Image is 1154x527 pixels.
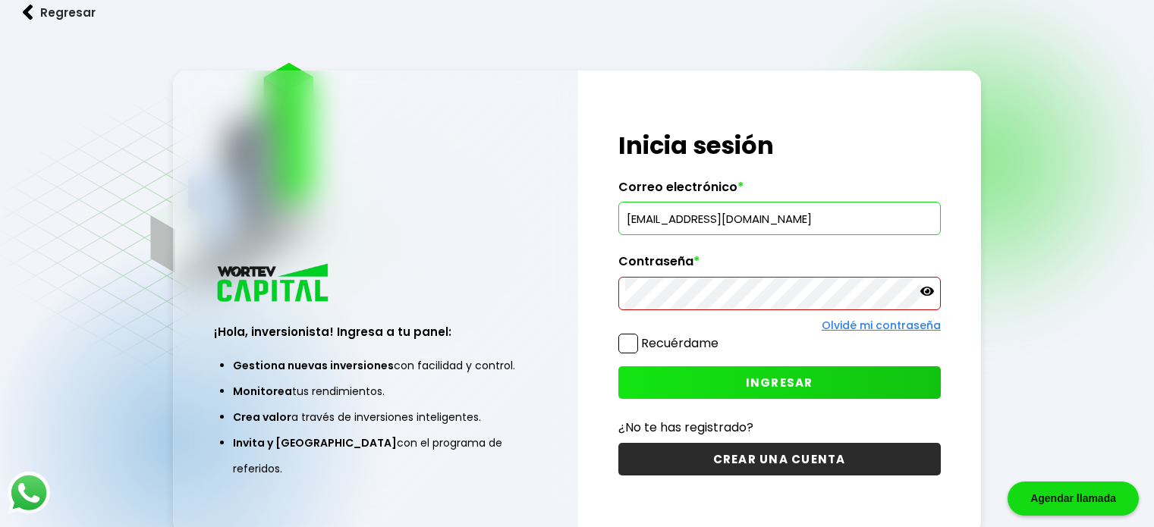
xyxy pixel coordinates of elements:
label: Correo electrónico [618,180,941,202]
input: hola@wortev.capital [625,202,934,234]
span: Gestiona nuevas inversiones [233,358,394,373]
span: Invita y [GEOGRAPHIC_DATA] [233,435,397,450]
li: con facilidad y control. [233,353,517,378]
li: con el programa de referidos. [233,430,517,482]
img: logo_wortev_capital [214,262,334,306]
li: a través de inversiones inteligentes. [233,404,517,430]
label: Contraseña [618,254,941,277]
a: Olvidé mi contraseña [822,318,941,333]
img: logos_whatsapp-icon.242b2217.svg [8,472,50,514]
li: tus rendimientos. [233,378,517,404]
p: ¿No te has registrado? [618,418,941,437]
span: INGRESAR [746,375,813,391]
h3: ¡Hola, inversionista! Ingresa a tu panel: [214,323,536,340]
a: ¿No te has registrado?CREAR UNA CUENTA [618,418,941,475]
button: INGRESAR [618,366,941,399]
h1: Inicia sesión [618,127,941,164]
img: flecha izquierda [23,5,33,20]
span: Monitorea [233,384,292,399]
button: CREAR UNA CUENTA [618,443,941,475]
label: Recuérdame [641,334,718,352]
div: Agendar llamada [1008,482,1139,516]
span: Crea valor [233,409,291,425]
